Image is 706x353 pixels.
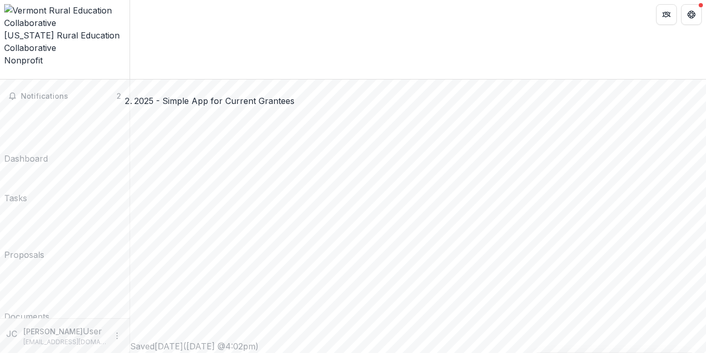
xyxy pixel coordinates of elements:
div: [US_STATE] Rural Education Collaborative [4,29,125,54]
button: Notifications2 [4,88,125,104]
div: Dashboard [4,152,48,165]
p: User [83,325,102,337]
span: Nonprofit [4,55,43,66]
div: Proposals [4,249,44,261]
button: Get Help [681,4,702,25]
div: Documents [4,310,49,323]
div: Saved [DATE] ( [DATE] @ 4:02pm ) [130,340,706,352]
p: [EMAIL_ADDRESS][DOMAIN_NAME] [23,337,107,347]
a: Documents [4,265,49,323]
button: Partners [656,4,677,25]
p: [PERSON_NAME] [23,326,83,337]
a: Dashboard [4,109,48,165]
div: 2025 - Simple App for Current Grantees [134,95,294,107]
div: Tasks [4,192,27,204]
button: More [111,330,123,342]
a: Proposals [4,208,44,261]
img: Vermont Rural Education Collaborative [4,4,125,29]
span: 2 [117,91,121,100]
a: Tasks [4,169,27,204]
span: Notifications [21,92,117,101]
div: John Castle [6,328,19,340]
